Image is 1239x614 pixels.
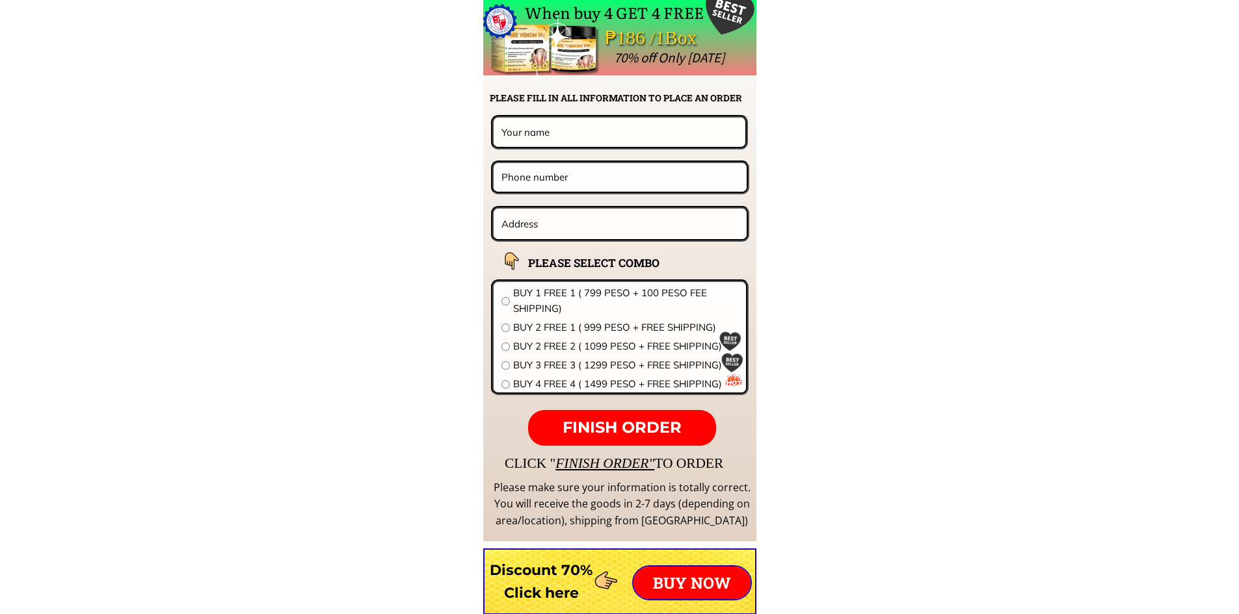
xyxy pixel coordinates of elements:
[498,118,741,146] input: Your name
[563,418,682,437] span: FINISH ORDER
[498,209,743,239] input: Address
[492,480,752,530] div: Please make sure your information is totally correct. You will receive the goods in 2-7 days (dep...
[513,285,738,316] span: BUY 1 FREE 1 ( 799 PESO + 100 PESO FEE SHIPPING)
[513,357,738,373] span: BUY 3 FREE 3 ( 1299 PESO + FREE SHIPPING)
[633,567,751,599] p: BUY NOW
[555,455,654,471] span: FINISH ORDER"
[483,559,600,604] h3: Discount 70% Click here
[513,376,738,392] span: BUY 4 FREE 4 ( 1499 PESO + FREE SHIPPING)
[505,452,1103,474] div: CLICK " TO ORDER
[513,339,738,354] span: BUY 2 FREE 2 ( 1099 PESO + FREE SHIPPING)
[605,23,734,53] div: ₱186 /1Box
[513,320,738,335] span: BUY 2 FREE 1 ( 999 PESO + FREE SHIPPING)
[528,254,692,272] h2: PLEASE SELECT COMBO
[498,163,742,191] input: Phone number
[614,47,1015,69] div: 70% off Only [DATE]
[490,91,755,105] h2: PLEASE FILL IN ALL INFORMATION TO PLACE AN ORDER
